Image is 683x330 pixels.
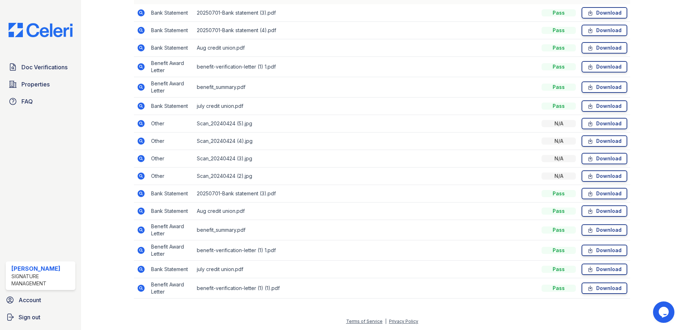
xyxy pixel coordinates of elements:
[6,77,75,91] a: Properties
[194,185,539,202] td: 20250701-Bank statement (3).pdf
[21,80,50,89] span: Properties
[148,97,194,115] td: Bank Statement
[194,115,539,132] td: Scan_20240424 (5).jpg
[542,63,576,70] div: Pass
[148,185,194,202] td: Bank Statement
[542,102,576,110] div: Pass
[542,137,576,145] div: N/A
[582,205,627,217] a: Download
[148,77,194,97] td: Benefit Award Letter
[6,94,75,109] a: FAQ
[148,261,194,278] td: Bank Statement
[11,273,73,287] div: Signature Management
[385,319,387,324] div: |
[194,97,539,115] td: july credit union.pdf
[582,118,627,129] a: Download
[194,202,539,220] td: Aug credit union.pdf
[194,39,539,57] td: Aug credit union.pdf
[653,301,676,323] iframe: chat widget
[542,247,576,254] div: Pass
[582,264,627,275] a: Download
[542,9,576,16] div: Pass
[582,188,627,199] a: Download
[148,202,194,220] td: Bank Statement
[148,220,194,240] td: Benefit Award Letter
[194,132,539,150] td: Scan_20240424 (4).jpg
[542,226,576,234] div: Pass
[148,57,194,77] td: Benefit Award Letter
[11,264,73,273] div: [PERSON_NAME]
[148,240,194,261] td: Benefit Award Letter
[542,84,576,91] div: Pass
[148,39,194,57] td: Bank Statement
[389,319,418,324] a: Privacy Policy
[582,282,627,294] a: Download
[542,285,576,292] div: Pass
[194,22,539,39] td: 20250701-Bank statement (4).pdf
[582,135,627,147] a: Download
[582,153,627,164] a: Download
[582,7,627,19] a: Download
[148,167,194,185] td: Other
[148,22,194,39] td: Bank Statement
[194,150,539,167] td: Scan_20240424 (3).jpg
[3,310,78,324] a: Sign out
[582,245,627,256] a: Download
[148,278,194,299] td: Benefit Award Letter
[194,77,539,97] td: benefit_summary.pdf
[542,120,576,127] div: N/A
[19,313,40,321] span: Sign out
[346,319,383,324] a: Terms of Service
[194,220,539,240] td: benefit_summary.pdf
[542,190,576,197] div: Pass
[6,60,75,74] a: Doc Verifications
[194,4,539,22] td: 20250701-Bank statement (3).pdf
[582,170,627,182] a: Download
[542,27,576,34] div: Pass
[21,63,68,71] span: Doc Verifications
[542,172,576,180] div: N/A
[582,61,627,72] a: Download
[542,155,576,162] div: N/A
[194,278,539,299] td: benefit-verification-letter (1) (1).pdf
[19,296,41,304] span: Account
[148,115,194,132] td: Other
[542,266,576,273] div: Pass
[194,240,539,261] td: benefit-verification-letter (1) 1.pdf
[582,100,627,112] a: Download
[148,4,194,22] td: Bank Statement
[582,81,627,93] a: Download
[21,97,33,106] span: FAQ
[542,44,576,51] div: Pass
[148,150,194,167] td: Other
[194,261,539,278] td: july credit union.pdf
[194,57,539,77] td: benefit-verification-letter (1) 1.pdf
[3,293,78,307] a: Account
[582,25,627,36] a: Download
[582,224,627,236] a: Download
[148,132,194,150] td: Other
[194,167,539,185] td: Scan_20240424 (2).jpg
[582,42,627,54] a: Download
[3,23,78,37] img: CE_Logo_Blue-a8612792a0a2168367f1c8372b55b34899dd931a85d93a1a3d3e32e68fde9ad4.png
[542,207,576,215] div: Pass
